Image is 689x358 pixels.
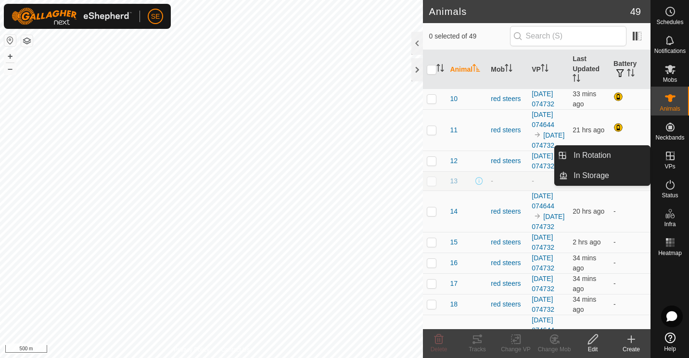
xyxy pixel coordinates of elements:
a: [DATE] 074732 [532,90,554,108]
a: [DATE] 074732 [532,275,554,293]
button: Reset Map [4,35,16,46]
span: 11 [450,125,458,135]
th: VP [528,50,569,89]
span: In Storage [574,170,609,181]
a: Help [651,329,689,356]
span: 15 [450,237,458,247]
p-sorticon: Activate to sort [541,65,549,73]
span: Neckbands [655,135,684,141]
span: SE [151,12,160,22]
app-display-virtual-paddock-transition: - [532,177,534,185]
a: [DATE] 074732 [532,295,554,313]
li: In Rotation [555,146,650,165]
span: 18 Aug 2025, 12:05 pm [573,295,596,313]
a: [DATE] 074644 [532,316,554,334]
a: In Rotation [568,146,650,165]
a: Contact Us [221,345,249,354]
a: In Storage [568,166,650,185]
div: red steers [491,156,524,166]
p-sorticon: Activate to sort [472,65,480,73]
th: Last Updated [569,50,610,89]
span: 18 Aug 2025, 12:05 pm [573,90,596,108]
span: Notifications [654,48,686,54]
th: Animal [446,50,487,89]
span: 0 selected of 49 [429,31,510,41]
span: Heatmap [658,250,682,256]
img: to [534,131,541,139]
div: - [491,176,524,186]
input: Search (S) [510,26,626,46]
span: 18 Aug 2025, 12:05 pm [573,275,596,293]
span: 18 [450,299,458,309]
div: red steers [491,258,524,268]
p-sorticon: Activate to sort [505,65,512,73]
a: Privacy Policy [174,345,210,354]
span: 49 [630,4,641,19]
p-sorticon: Activate to sort [436,65,444,73]
div: red steers [491,299,524,309]
span: 17 Aug 2025, 3:35 pm [573,126,604,134]
span: Mobs [663,77,677,83]
td: - [610,191,651,232]
div: red steers [491,94,524,104]
a: [DATE] 074644 [532,192,554,210]
td: - [610,294,651,315]
span: 14 [450,206,458,217]
p-sorticon: Activate to sort [627,70,635,78]
div: Change Mob [535,345,574,354]
span: Animals [660,106,680,112]
span: In Rotation [574,150,611,161]
a: [DATE] 074732 [532,233,554,251]
button: – [4,63,16,75]
div: red steers [491,237,524,247]
div: Create [612,345,651,354]
span: VPs [664,164,675,169]
td: - [610,253,651,273]
th: Mob [487,50,528,89]
span: 17 [450,279,458,289]
th: Battery [610,50,651,89]
td: - [610,232,651,253]
a: [DATE] 074732 [532,254,554,272]
img: to [534,212,541,220]
a: [DATE] 074732 [532,152,554,170]
span: 10 [450,94,458,104]
img: Gallagher Logo [12,8,132,25]
span: 16 [450,258,458,268]
td: - [610,273,651,294]
a: [DATE] 074732 [532,213,564,230]
span: 12 [450,156,458,166]
a: [DATE] 074732 [532,131,564,149]
span: Delete [431,346,447,353]
span: 13 [450,176,458,186]
div: red steers [491,125,524,135]
span: Infra [664,221,676,227]
li: In Storage [555,166,650,185]
span: Schedules [656,19,683,25]
span: 18 Aug 2025, 12:05 pm [573,254,596,272]
div: Change VP [497,345,535,354]
div: Edit [574,345,612,354]
span: 17 Aug 2025, 3:58 pm [573,207,604,215]
button: + [4,51,16,62]
p-sorticon: Activate to sort [573,76,580,83]
td: - [610,315,651,356]
button: Map Layers [21,35,33,47]
span: 18 Aug 2025, 10:35 am [573,238,600,246]
div: red steers [491,279,524,289]
h2: Animals [429,6,630,17]
a: [DATE] 074644 [532,111,554,128]
div: Tracks [458,345,497,354]
div: red steers [491,206,524,217]
span: Help [664,346,676,352]
span: Status [662,192,678,198]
